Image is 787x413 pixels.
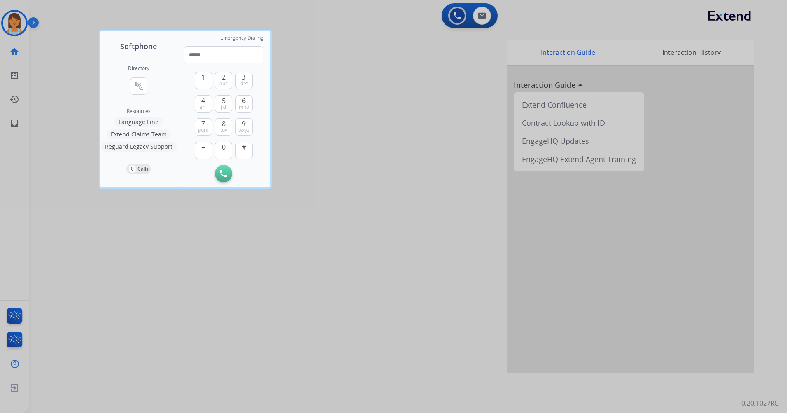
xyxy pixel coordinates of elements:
span: 1 [201,72,205,82]
span: jkl [221,104,226,110]
span: 0 [222,142,226,152]
span: 5 [222,96,226,106]
p: 0.20.1027RC [741,398,779,408]
button: 0Calls [126,164,151,174]
span: # [242,142,246,152]
h2: Directory [128,65,149,72]
button: 5jkl [215,95,232,113]
span: 6 [242,96,246,106]
button: 4ghi [195,95,212,113]
button: Language Line [114,117,163,127]
span: 2 [222,72,226,82]
button: 2abc [215,72,232,89]
button: 6mno [235,95,253,113]
span: 7 [201,119,205,129]
button: # [235,142,253,159]
button: Reguard Legacy Support [101,142,177,152]
span: Resources [127,108,151,115]
span: Emergency Dialing [220,35,263,41]
span: tuv [220,127,227,134]
span: mno [239,104,249,110]
button: Extend Claims Team [107,129,171,139]
span: 8 [222,119,226,129]
button: + [195,142,212,159]
span: ghi [200,104,207,110]
span: Softphone [120,40,157,52]
mat-icon: connect_without_contact [134,81,144,91]
button: 8tuv [215,118,232,136]
span: abc [219,80,228,87]
span: wxyz [238,127,249,134]
span: pqrs [198,127,208,134]
span: + [201,142,205,152]
span: 3 [242,72,246,82]
p: Calls [137,165,149,173]
img: call-button [220,170,227,177]
span: 9 [242,119,246,129]
button: 3def [235,72,253,89]
button: 1 [195,72,212,89]
button: 7pqrs [195,118,212,136]
p: 0 [129,165,136,173]
span: 4 [201,96,205,106]
button: 0 [215,142,232,159]
button: 9wxyz [235,118,253,136]
span: def [240,80,248,87]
